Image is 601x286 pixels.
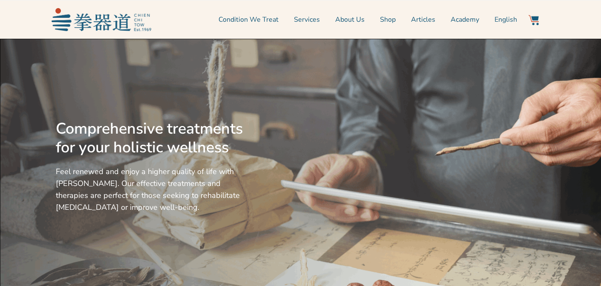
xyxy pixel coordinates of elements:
a: Services [294,9,320,30]
img: Website Icon-03 [529,15,539,25]
a: Academy [451,9,479,30]
nav: Menu [155,9,518,30]
a: About Us [335,9,365,30]
p: Feel renewed and enjoy a higher quality of life with [PERSON_NAME]. Our effective treatments and ... [56,166,247,213]
a: Shop [380,9,396,30]
a: Articles [411,9,435,30]
a: English [495,9,517,30]
a: Condition We Treat [219,9,279,30]
h2: Comprehensive treatments for your holistic wellness [56,120,247,157]
span: English [495,14,517,25]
